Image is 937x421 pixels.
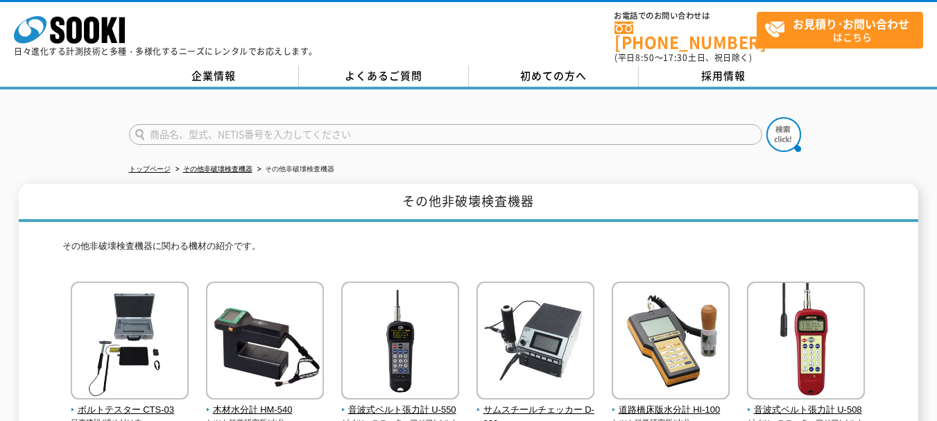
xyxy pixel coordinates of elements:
[747,282,865,403] img: 音波式ベルト張力計 U-508
[19,184,918,222] h1: その他非破壊検査機器
[476,282,594,403] img: サムスチールチェッカー D-200
[206,390,325,418] a: 木材水分計 HM-540
[635,51,655,64] span: 8:50
[614,22,757,50] a: [PHONE_NUMBER]
[299,66,469,87] a: よくあるご質問
[793,15,909,32] strong: お見積り･お問い合わせ
[71,403,189,418] span: ボルトテスター CTS-03
[663,51,688,64] span: 17:30
[757,12,923,49] a: お見積り･お問い合わせはこちら
[255,162,334,177] li: その他非破壊検査機器
[206,282,324,403] img: 木材水分計 HM-540
[612,403,730,418] span: 道路橋床版水分計 HI-100
[766,117,801,152] img: btn_search.png
[71,390,189,418] a: ボルトテスター CTS-03
[341,403,460,418] span: 音波式ベルト張力計 U-550
[129,66,299,87] a: 企業情報
[341,282,459,403] img: 音波式ベルト張力計 U-550
[764,12,922,47] span: はこちら
[206,403,325,418] span: 木材水分計 HM-540
[520,68,587,83] span: 初めての方へ
[14,47,318,55] p: 日々進化する計測技術と多種・多様化するニーズにレンタルでお応えします。
[71,282,189,403] img: ボルトテスター CTS-03
[747,403,866,418] span: 音波式ベルト張力計 U-508
[614,12,757,20] span: お電話でのお問い合わせは
[469,66,639,87] a: 初めての方へ
[747,390,866,418] a: 音波式ベルト張力計 U-508
[129,124,762,145] input: 商品名、型式、NETIS番号を入力してください
[614,51,752,64] span: (平日 ～ 土日、祝日除く)
[639,66,809,87] a: 採用情報
[612,282,730,403] img: 道路橋床版水分計 HI-100
[612,390,730,418] a: 道路橋床版水分計 HI-100
[341,390,460,418] a: 音波式ベルト張力計 U-550
[62,239,874,261] p: その他非破壊検査機器に関わる機材の紹介です。
[183,165,252,173] a: その他非破壊検査機器
[129,165,171,173] a: トップページ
